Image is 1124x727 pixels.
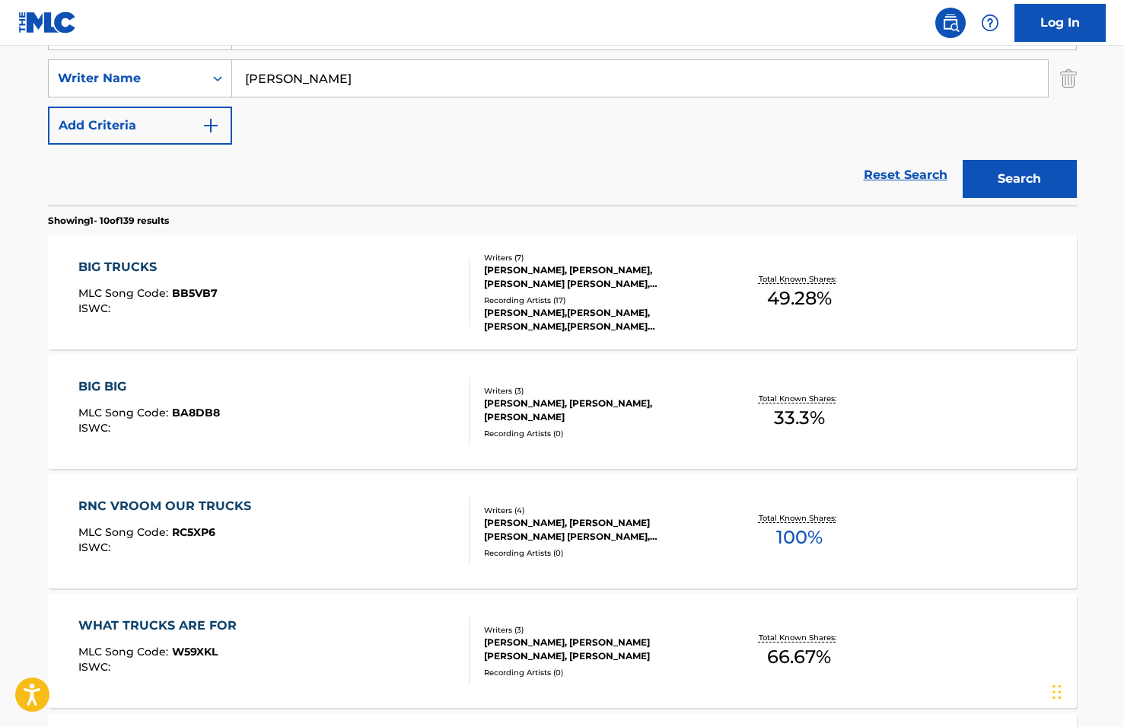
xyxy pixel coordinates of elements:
p: Total Known Shares: [759,393,840,404]
div: [PERSON_NAME], [PERSON_NAME], [PERSON_NAME] [PERSON_NAME], [PERSON_NAME] [PERSON_NAME], [PERSON_N... [484,263,714,291]
div: Drag [1052,669,1062,715]
div: WHAT TRUCKS ARE FOR [78,617,244,635]
span: MLC Song Code : [78,645,172,658]
span: RC5XP6 [172,525,215,539]
span: ISWC : [78,301,114,315]
a: Log In [1014,4,1106,42]
div: Help [975,8,1005,38]
img: MLC Logo [18,11,77,33]
img: help [981,14,999,32]
span: 49.28 % [767,285,832,312]
span: 100 % [776,524,823,551]
img: search [941,14,960,32]
span: BB5VB7 [172,286,218,300]
p: Showing 1 - 10 of 139 results [48,214,169,228]
span: 66.67 % [767,643,831,671]
div: Recording Artists ( 17 ) [484,295,714,306]
div: [PERSON_NAME], [PERSON_NAME] [PERSON_NAME] [PERSON_NAME], [PERSON_NAME] [484,516,714,544]
div: BIG BIG [78,378,220,396]
div: Writers ( 4 ) [484,505,714,516]
a: BIG BIGMLC Song Code:BA8DB8ISWC:Writers (3)[PERSON_NAME], [PERSON_NAME], [PERSON_NAME]Recording A... [48,355,1077,469]
img: 9d2ae6d4665cec9f34b9.svg [202,116,220,135]
span: MLC Song Code : [78,406,172,419]
span: ISWC : [78,540,114,554]
span: W59XKL [172,645,218,658]
p: Total Known Shares: [759,632,840,643]
span: MLC Song Code : [78,286,172,300]
div: Writers ( 3 ) [484,385,714,397]
div: RNC VROOM OUR TRUCKS [78,497,259,515]
button: Search [963,160,1077,198]
p: Total Known Shares: [759,512,840,524]
a: Public Search [935,8,966,38]
span: 33.3 % [774,404,825,432]
span: ISWC : [78,421,114,435]
div: Recording Artists ( 0 ) [484,428,714,439]
div: [PERSON_NAME],[PERSON_NAME],[PERSON_NAME],[PERSON_NAME] [PERSON_NAME], [PERSON_NAME], [PERSON_NAM... [484,306,714,333]
div: Writer Name [58,69,195,88]
iframe: Chat Widget [1048,654,1124,727]
div: Recording Artists ( 0 ) [484,547,714,559]
div: Writers ( 3 ) [484,624,714,636]
a: Reset Search [856,158,955,192]
span: ISWC : [78,660,114,674]
span: MLC Song Code : [78,525,172,539]
div: [PERSON_NAME], [PERSON_NAME], [PERSON_NAME] [484,397,714,424]
div: [PERSON_NAME], [PERSON_NAME] [PERSON_NAME], [PERSON_NAME] [484,636,714,663]
a: BIG TRUCKSMLC Song Code:BB5VB7ISWC:Writers (7)[PERSON_NAME], [PERSON_NAME], [PERSON_NAME] [PERSON... [48,235,1077,349]
a: WHAT TRUCKS ARE FORMLC Song Code:W59XKLISWC:Writers (3)[PERSON_NAME], [PERSON_NAME] [PERSON_NAME]... [48,594,1077,708]
span: BA8DB8 [172,406,220,419]
form: Search Form [48,12,1077,206]
p: Total Known Shares: [759,273,840,285]
img: Delete Criterion [1060,59,1077,97]
div: Recording Artists ( 0 ) [484,667,714,678]
a: RNC VROOM OUR TRUCKSMLC Song Code:RC5XP6ISWC:Writers (4)[PERSON_NAME], [PERSON_NAME] [PERSON_NAME... [48,474,1077,588]
div: Writers ( 7 ) [484,252,714,263]
button: Add Criteria [48,107,232,145]
div: BIG TRUCKS [78,258,218,276]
